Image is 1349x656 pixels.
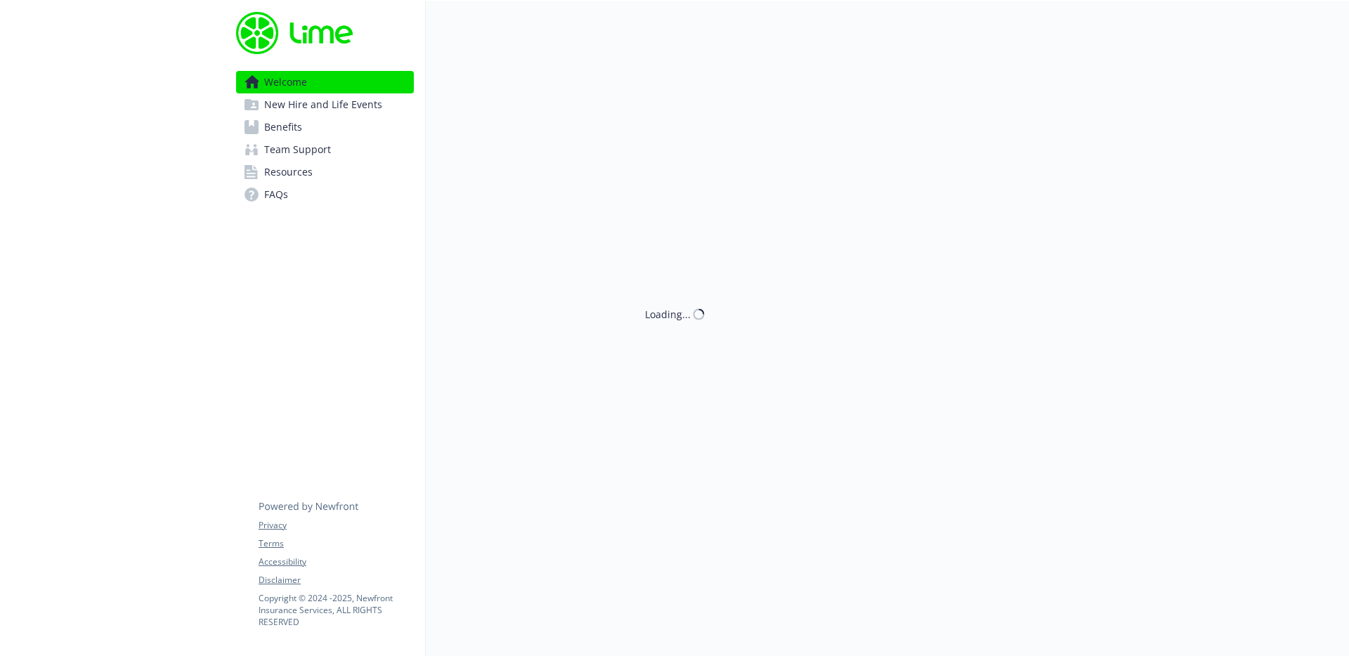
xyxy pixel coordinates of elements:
span: Team Support [264,138,331,161]
a: Disclaimer [259,574,413,586]
a: Welcome [236,71,414,93]
span: New Hire and Life Events [264,93,382,116]
span: Welcome [264,71,307,93]
span: Benefits [264,116,302,138]
a: Accessibility [259,556,413,568]
a: Team Support [236,138,414,161]
span: Resources [264,161,313,183]
span: FAQs [264,183,288,206]
a: New Hire and Life Events [236,93,414,116]
a: FAQs [236,183,414,206]
a: Benefits [236,116,414,138]
div: Loading... [645,307,691,322]
a: Resources [236,161,414,183]
p: Copyright © 2024 - 2025 , Newfront Insurance Services, ALL RIGHTS RESERVED [259,592,413,628]
a: Privacy [259,519,413,532]
a: Terms [259,537,413,550]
